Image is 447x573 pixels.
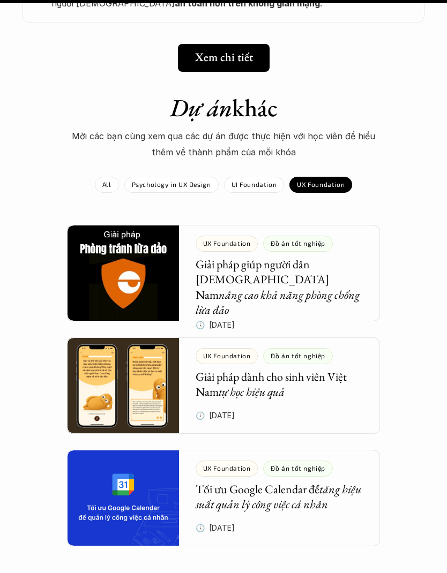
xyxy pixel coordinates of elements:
[67,338,380,434] a: UX FoundationĐồ án tốt nghiệpGiải pháp dành cho sinh viên Việt Namtự học hiệu quả🕔 [DATE]
[132,181,211,189] p: Psychology in UX Design
[63,129,384,161] p: Mời các bạn cùng xem qua các dự án được thực hiện với học viên để hiểu thêm về thành phẩm của mỗi...
[67,450,380,547] a: UX FoundationĐồ án tốt nghiệpTối ưu Google Calendar đểtăng hiệu suất quản lý công việc cá nhân🕔 [...
[178,44,270,72] a: Xem chi tiết
[67,225,380,322] a: UX FoundationĐồ án tốt nghiệpGiải pháp giúp người dân [DEMOGRAPHIC_DATA] Namnâng cao khả năng phò...
[36,94,411,123] h1: khác
[170,92,232,124] em: Dự án
[196,319,235,333] p: 🕔 [DATE]
[232,181,277,189] p: UI Foundation
[195,51,253,65] h5: Xem chi tiết
[297,181,345,189] p: UX Foundation
[102,181,111,189] p: All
